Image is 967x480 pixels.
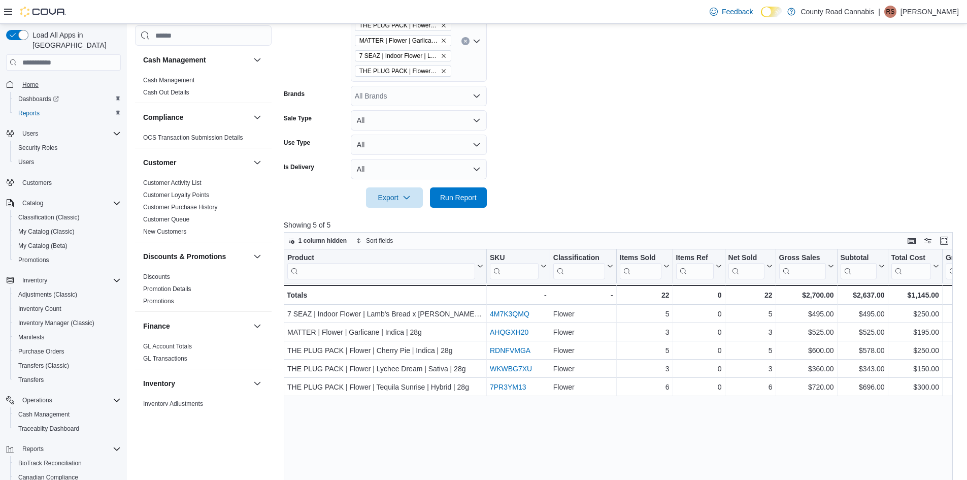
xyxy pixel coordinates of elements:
[143,179,202,186] a: Customer Activity List
[840,344,884,357] div: $578.00
[461,37,470,45] button: Clear input
[143,88,189,97] span: Cash Out Details
[2,273,125,287] button: Inventory
[251,54,263,66] button: Cash Management
[287,253,475,279] div: Product
[14,317,98,329] a: Inventory Manager (Classic)
[18,177,56,189] a: Customers
[553,253,605,279] div: Classification
[840,253,884,279] button: Subtotal
[14,226,79,238] a: My Catalog (Classic)
[620,326,670,338] div: 3
[891,381,939,393] div: $300.00
[840,289,884,301] div: $2,637.00
[284,90,305,98] label: Brands
[779,289,833,301] div: $2,700.00
[18,197,121,209] span: Catalog
[14,211,84,223] a: Classification (Classic)
[728,253,764,279] div: Net Sold
[14,345,121,358] span: Purchase Orders
[135,271,272,311] div: Discounts & Promotions
[22,199,43,207] span: Catalog
[143,216,189,223] a: Customer Queue
[18,425,79,433] span: Traceabilty Dashboard
[143,55,249,65] button: Cash Management
[14,408,74,421] a: Cash Management
[473,37,481,45] button: Open list of options
[287,363,483,375] div: THE PLUG PACK | Flower | Lychee Dream | Sativa | 28g
[143,285,191,293] a: Promotion Details
[430,187,487,208] button: Run Report
[372,187,417,208] span: Export
[490,253,539,263] div: SKU
[14,423,83,435] a: Traceabilty Dashboard
[143,273,170,280] a: Discounts
[2,196,125,210] button: Catalog
[441,22,447,28] button: Remove THE PLUG PACK | Flower | Cherry Pie | Indica | 28g from selection in this group
[18,144,57,152] span: Security Roles
[490,253,539,279] div: SKU URL
[14,374,48,386] a: Transfers
[620,253,670,279] button: Items Sold
[779,253,825,263] div: Gross Sales
[14,156,38,168] a: Users
[676,253,713,263] div: Items Ref
[14,408,121,421] span: Cash Management
[18,410,70,419] span: Cash Management
[490,328,528,336] a: AHQGXH20
[553,363,613,375] div: Flower
[779,381,833,393] div: $720.00
[440,193,477,203] span: Run Report
[135,74,272,103] div: Cash Management
[728,289,772,301] div: 22
[441,38,447,44] button: Remove MATTER | Flower | Garlicane | Indica | 28g from selection in this group
[878,6,880,18] p: |
[284,235,351,247] button: 1 column hidden
[473,92,481,100] button: Open list of options
[490,365,532,373] a: WKWBG7XU
[351,159,487,179] button: All
[18,79,43,91] a: Home
[18,362,69,370] span: Transfers (Classic)
[676,289,721,301] div: 0
[728,363,772,375] div: 3
[14,289,81,301] a: Adjustments (Classic)
[14,240,72,252] a: My Catalog (Beta)
[143,157,176,168] h3: Customer
[14,240,121,252] span: My Catalog (Beta)
[18,347,64,356] span: Purchase Orders
[840,308,884,320] div: $495.00
[143,285,191,293] span: Promotion Details
[10,373,125,387] button: Transfers
[441,53,447,59] button: Remove 7 SEAZ | Indoor Flower | Lamb's Bread x Critical Mass | Hybrid | 14g from selection in thi...
[10,330,125,344] button: Manifests
[14,345,69,358] a: Purchase Orders
[251,111,263,123] button: Compliance
[22,445,44,453] span: Reports
[143,321,249,331] button: Finance
[22,179,52,187] span: Customers
[553,381,613,393] div: Flower
[359,36,439,46] span: MATTER | Flower | Garlicane | Indica | 28g
[620,253,661,263] div: Items Sold
[553,326,613,338] div: Flower
[287,308,483,320] div: 7 SEAZ | Indoor Flower | Lamb's Bread x [PERSON_NAME] | Hybrid | 14g
[10,316,125,330] button: Inventory Manager (Classic)
[490,383,526,391] a: 7PR3YM13
[10,141,125,155] button: Security Roles
[676,344,721,357] div: 0
[922,235,934,247] button: Display options
[135,132,272,148] div: Compliance
[779,253,833,279] button: Gross Sales
[553,344,613,357] div: Flower
[143,355,187,362] a: GL Transactions
[143,228,186,236] span: New Customers
[143,298,174,305] a: Promotions
[10,456,125,470] button: BioTrack Reconciliation
[135,340,272,369] div: Finance
[891,326,939,338] div: $195.00
[891,253,930,279] div: Total Cost
[10,302,125,316] button: Inventory Count
[938,235,950,247] button: Enter fullscreen
[722,7,753,17] span: Feedback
